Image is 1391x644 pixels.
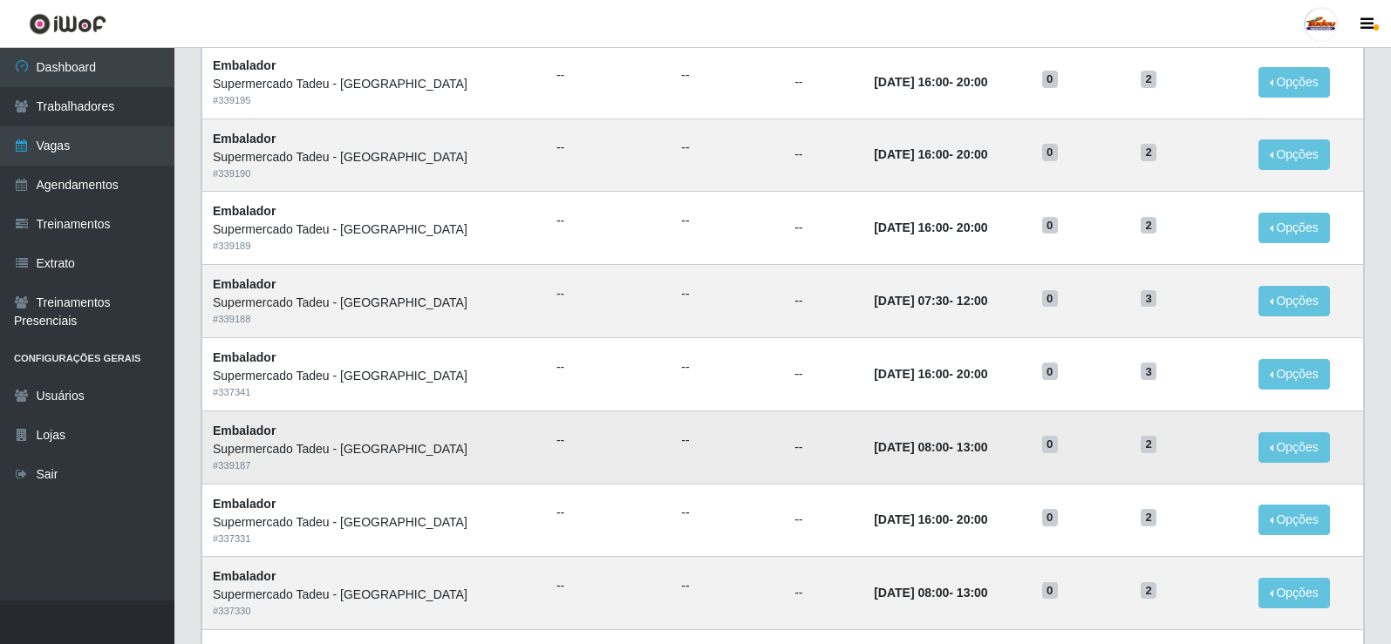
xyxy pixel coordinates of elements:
ul: -- [681,504,774,522]
time: 20:00 [957,367,988,381]
ul: -- [556,66,660,85]
button: Opções [1258,578,1330,608]
ul: -- [556,139,660,157]
span: 0 [1042,290,1058,308]
td: -- [784,265,863,338]
span: 0 [1042,71,1058,88]
ul: -- [556,504,660,522]
strong: - [874,440,987,454]
time: 20:00 [957,512,988,526]
strong: Embalador [213,58,276,72]
time: [DATE] 07:30 [874,294,949,308]
time: 20:00 [957,147,988,161]
strong: - [874,367,987,381]
span: 2 [1141,144,1156,161]
time: 20:00 [957,220,988,234]
div: Supermercado Tadeu - [GEOGRAPHIC_DATA] [213,220,535,239]
strong: - [874,586,987,600]
button: Opções [1258,359,1330,390]
img: CoreUI Logo [29,13,106,35]
div: # 337331 [213,532,535,546]
time: [DATE] 08:00 [874,440,949,454]
td: -- [784,337,863,410]
strong: Embalador [213,497,276,511]
td: -- [784,119,863,192]
span: 0 [1042,582,1058,600]
span: 0 [1042,144,1058,161]
ul: -- [556,431,660,450]
ul: -- [681,577,774,595]
button: Opções [1258,139,1330,170]
strong: - [874,147,987,161]
button: Opções [1258,213,1330,243]
strong: - [874,294,987,308]
div: # 339195 [213,93,535,108]
ul: -- [681,431,774,450]
time: 13:00 [957,440,988,454]
time: [DATE] 08:00 [874,586,949,600]
div: # 337330 [213,604,535,619]
span: 2 [1141,509,1156,526]
ul: -- [681,358,774,376]
button: Opções [1258,505,1330,535]
div: Supermercado Tadeu - [GEOGRAPHIC_DATA] [213,294,535,312]
time: 12:00 [957,294,988,308]
span: 3 [1141,290,1156,308]
time: [DATE] 16:00 [874,512,949,526]
button: Opções [1258,67,1330,98]
ul: -- [681,139,774,157]
div: Supermercado Tadeu - [GEOGRAPHIC_DATA] [213,367,535,385]
strong: Embalador [213,277,276,291]
td: -- [784,192,863,265]
time: [DATE] 16:00 [874,220,949,234]
div: # 339190 [213,166,535,181]
strong: Embalador [213,569,276,583]
strong: Embalador [213,350,276,364]
div: Supermercado Tadeu - [GEOGRAPHIC_DATA] [213,75,535,93]
div: Supermercado Tadeu - [GEOGRAPHIC_DATA] [213,148,535,166]
div: Supermercado Tadeu - [GEOGRAPHIC_DATA] [213,513,535,532]
span: 3 [1141,363,1156,380]
ul: -- [681,212,774,230]
time: [DATE] 16:00 [874,75,949,89]
strong: - [874,220,987,234]
div: # 339187 [213,458,535,473]
ul: -- [556,577,660,595]
time: [DATE] 16:00 [874,147,949,161]
ul: -- [681,285,774,303]
strong: Embalador [213,132,276,146]
span: 2 [1141,582,1156,600]
span: 2 [1141,217,1156,234]
ul: -- [556,285,660,303]
span: 0 [1042,436,1058,453]
td: -- [784,557,863,630]
div: # 337341 [213,385,535,400]
span: 2 [1141,71,1156,88]
time: 13:00 [957,586,988,600]
ul: -- [556,212,660,230]
span: 2 [1141,436,1156,453]
div: # 339188 [213,312,535,327]
div: # 339189 [213,239,535,254]
button: Opções [1258,432,1330,463]
td: -- [784,410,863,484]
td: -- [784,45,863,119]
strong: Embalador [213,204,276,218]
time: 20:00 [957,75,988,89]
div: Supermercado Tadeu - [GEOGRAPHIC_DATA] [213,586,535,604]
span: 0 [1042,509,1058,526]
ul: -- [681,66,774,85]
strong: Embalador [213,424,276,437]
div: Supermercado Tadeu - [GEOGRAPHIC_DATA] [213,440,535,458]
span: 0 [1042,363,1058,380]
strong: - [874,512,987,526]
time: [DATE] 16:00 [874,367,949,381]
ul: -- [556,358,660,376]
td: -- [784,484,863,557]
strong: - [874,75,987,89]
span: 0 [1042,217,1058,234]
button: Opções [1258,286,1330,316]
